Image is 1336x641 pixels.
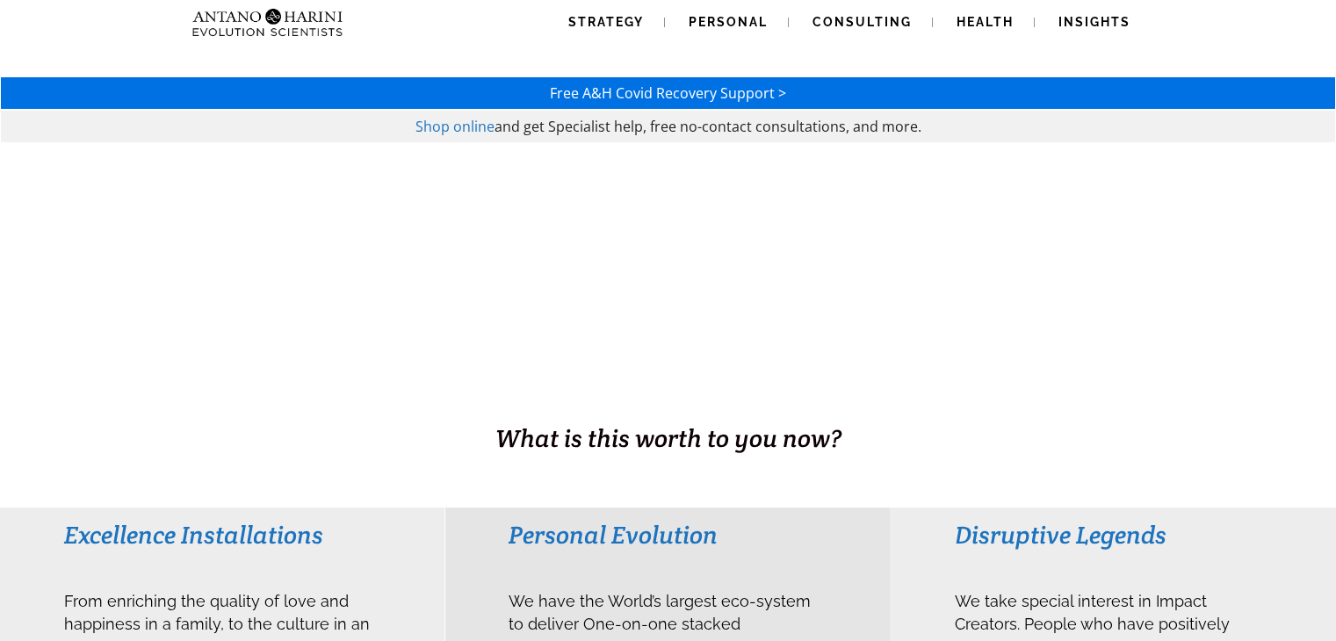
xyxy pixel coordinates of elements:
[495,422,841,454] span: What is this worth to you now?
[495,117,921,136] span: and get Specialist help, free no-contact consultations, and more.
[568,15,644,29] span: Strategy
[2,384,1334,421] h1: BUSINESS. HEALTH. Family. Legacy
[415,117,495,136] a: Shop online
[812,15,912,29] span: Consulting
[955,519,1272,551] h3: Disruptive Legends
[64,519,381,551] h3: Excellence Installations
[509,519,826,551] h3: Personal Evolution
[689,15,768,29] span: Personal
[1058,15,1130,29] span: Insights
[957,15,1014,29] span: Health
[550,83,786,103] a: Free A&H Covid Recovery Support >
